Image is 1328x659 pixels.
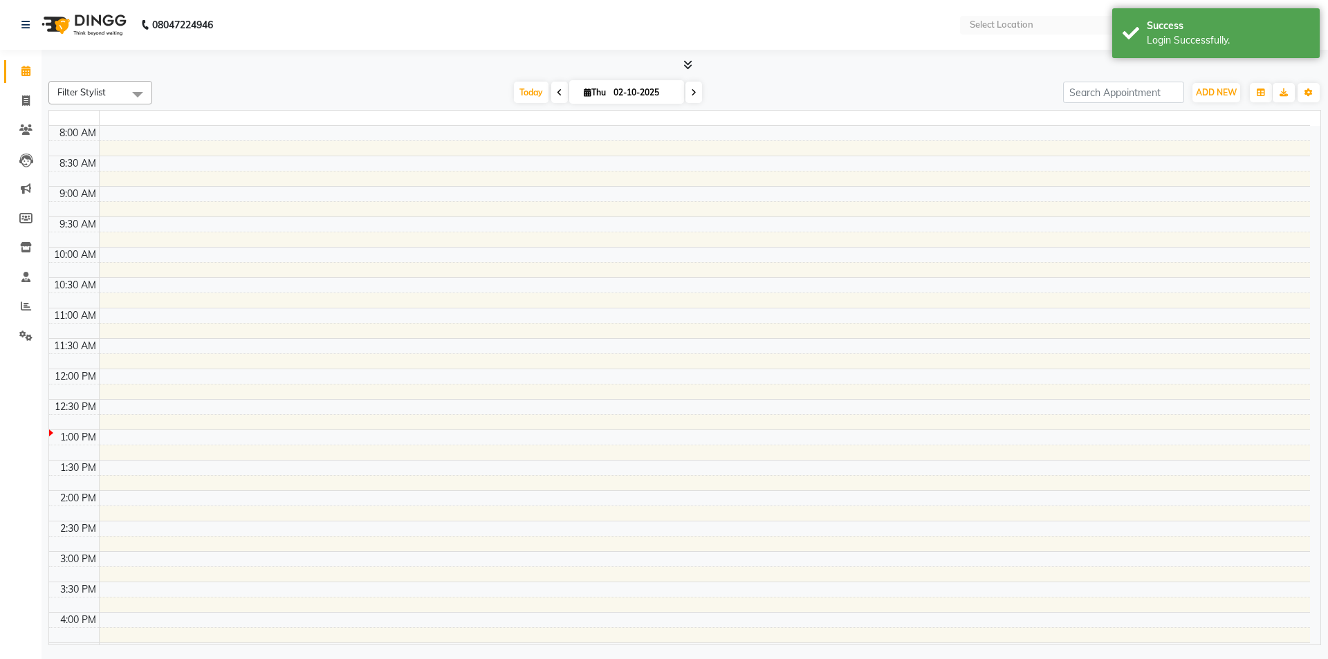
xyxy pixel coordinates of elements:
div: 9:30 AM [57,217,99,232]
div: 1:30 PM [57,461,99,475]
div: 9:00 AM [57,187,99,201]
div: 4:00 PM [57,613,99,627]
div: 8:00 AM [57,126,99,140]
div: 1:00 PM [57,430,99,445]
span: Thu [580,87,609,98]
div: 12:00 PM [52,369,99,384]
span: Filter Stylist [57,86,106,98]
div: 10:00 AM [51,248,99,262]
img: logo [35,6,130,44]
span: ADD NEW [1196,87,1237,98]
div: 2:30 PM [57,521,99,536]
div: 12:30 PM [52,400,99,414]
input: Search Appointment [1063,82,1184,103]
div: 2:00 PM [57,491,99,505]
div: 8:30 AM [57,156,99,171]
input: 2025-10-02 [609,82,679,103]
div: 11:00 AM [51,308,99,323]
div: 11:30 AM [51,339,99,353]
div: Success [1147,19,1309,33]
button: ADD NEW [1192,83,1240,102]
b: 08047224946 [152,6,213,44]
div: Login Successfully. [1147,33,1309,48]
div: 4:30 PM [57,643,99,658]
div: 10:30 AM [51,278,99,293]
div: 3:00 PM [57,552,99,566]
div: 3:30 PM [57,582,99,597]
div: Select Location [970,18,1033,32]
span: Today [514,82,548,103]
